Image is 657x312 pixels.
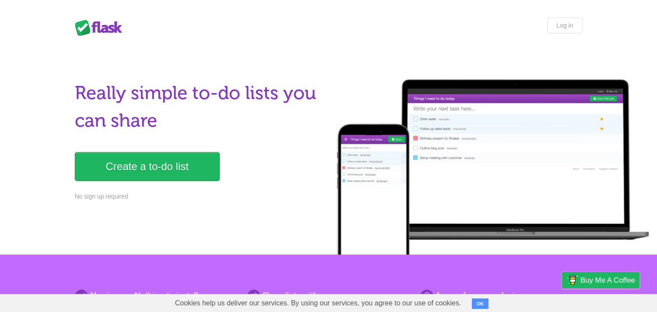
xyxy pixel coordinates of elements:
h2: Access from any device. [420,290,582,301]
button: OK [472,298,489,309]
a: Buy me a coffee [562,272,639,288]
img: Buy me a coffee [566,273,578,287]
a: Create a to-do list [75,152,220,181]
div: Flask Lists [75,20,127,35]
span: Buy me a coffee [580,273,635,288]
h1: Really simple to-do lists you can share [75,79,323,135]
p: No sign up required [75,192,323,201]
a: Log in [547,18,582,33]
h2: No sign up. Nothing to install. [75,290,237,301]
h2: Share lists with ease. [247,290,409,301]
span: Cookies help us deliver our services. By using our services, you agree to our use of cookies. [166,294,470,312]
